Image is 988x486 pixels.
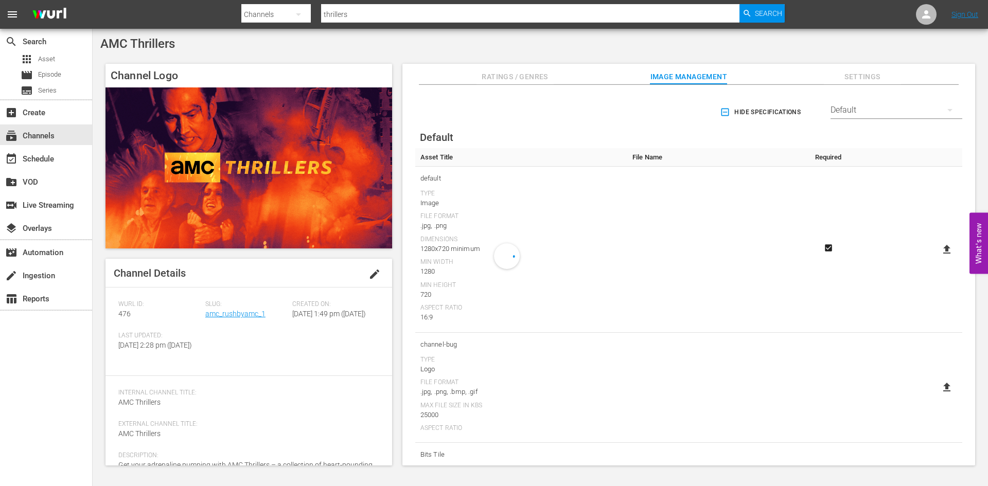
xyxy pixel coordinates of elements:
[420,281,622,290] div: Min Height
[420,304,622,312] div: Aspect Ratio
[205,310,266,318] a: amc_rushbyamc_1
[38,85,57,96] span: Series
[718,98,805,127] button: Hide Specifications
[105,87,392,248] img: AMC Thrillers
[415,148,627,167] th: Asset Title
[420,190,622,198] div: Type
[420,172,622,185] span: default
[420,379,622,387] div: File Format
[5,246,17,259] span: Automation
[477,70,554,83] span: Ratings / Genres
[420,221,622,231] div: .jpg, .png
[118,389,374,397] span: Internal Channel Title:
[118,429,161,438] span: AMC Thrillers
[420,212,622,221] div: File Format
[420,266,622,277] div: 1280
[420,258,622,266] div: Min Width
[292,310,366,318] span: [DATE] 1:49 pm ([DATE])
[5,222,17,235] span: Overlays
[420,448,622,461] span: Bits Tile
[824,70,901,83] span: Settings
[5,130,17,142] span: subscriptions
[739,4,785,23] button: Search
[5,293,17,305] span: Reports
[118,461,373,480] span: Get your adrenaline pumping with AMC Thrillers – a collection of heart-pounding action/thrillers ...
[105,64,392,87] h4: Channel Logo
[5,269,17,282] span: Ingestion
[420,424,622,433] div: Aspect Ratio
[822,243,835,253] svg: Required
[118,310,131,318] span: 476
[420,244,622,254] div: 1280x720 minimum
[205,300,287,309] span: Slug:
[420,198,622,208] div: Image
[5,153,17,165] span: Schedule
[420,312,622,322] div: 16:9
[755,4,782,23] span: Search
[951,10,978,19] a: Sign Out
[38,54,55,64] span: Asset
[5,106,17,119] span: Create
[420,387,622,397] div: .jpg, .png, .bmp, .gif
[420,410,622,420] div: 25000
[114,267,186,279] span: Channel Details
[722,107,801,118] span: Hide Specifications
[627,148,806,167] th: File Name
[969,212,988,274] button: Open Feedback Widget
[5,199,17,211] span: Live Streaming
[650,70,727,83] span: Image Management
[420,356,622,364] div: Type
[38,69,61,80] span: Episode
[831,96,962,124] div: Default
[118,420,374,428] span: External Channel Title:
[5,35,17,48] span: Search
[118,341,192,349] span: [DATE] 2:28 pm ([DATE])
[420,402,622,410] div: Max File Size In Kbs
[21,69,33,81] span: Episode
[25,3,74,27] img: ans4CAIJ8jUAAAAAAAAAAAAAAAAAAAAAAAAgQb4GAAAAAAAAAAAAAAAAAAAAAAAAJMjXAAAAAAAAAAAAAAAAAAAAAAAAgAT5G...
[5,176,17,188] span: VOD
[806,148,851,167] th: Required
[420,236,622,244] div: Dimensions
[420,290,622,300] div: 720
[118,332,200,340] span: Last Updated:
[292,300,374,309] span: Created On:
[118,452,374,460] span: Description:
[118,398,161,406] span: AMC Thrillers
[21,53,33,65] span: Asset
[362,262,387,286] button: edit
[420,131,453,143] span: Default
[420,338,622,351] span: channel-bug
[21,84,33,97] span: Series
[368,268,381,280] span: edit
[420,364,622,374] div: Logo
[100,37,175,51] span: AMC Thrillers
[6,8,19,21] span: menu
[118,300,200,309] span: Wurl ID:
